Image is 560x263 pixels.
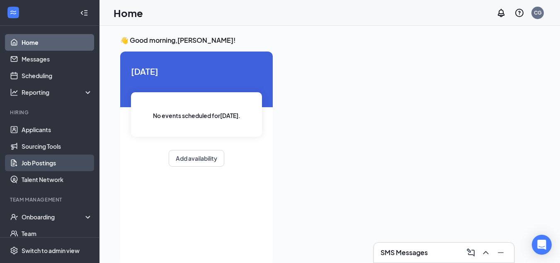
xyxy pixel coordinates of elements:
button: Minimize [494,246,507,259]
button: Add availability [169,150,224,167]
div: Reporting [22,88,93,96]
h1: Home [114,6,143,20]
div: Onboarding [22,213,85,221]
div: Open Intercom Messenger [532,235,552,255]
a: Home [22,34,92,51]
svg: Analysis [10,88,18,96]
svg: Collapse [80,9,88,17]
a: Scheduling [22,67,92,84]
div: Switch to admin view [22,246,80,255]
svg: Settings [10,246,18,255]
svg: Minimize [496,248,506,258]
a: Talent Network [22,171,92,188]
div: Hiring [10,109,91,116]
button: ComposeMessage [464,246,478,259]
div: CG [534,9,542,16]
button: ChevronUp [479,246,492,259]
span: [DATE] [131,65,262,78]
a: Team [22,225,92,242]
svg: ComposeMessage [466,248,476,258]
h3: SMS Messages [381,248,428,257]
svg: UserCheck [10,213,18,221]
a: Job Postings [22,155,92,171]
svg: ChevronUp [481,248,491,258]
svg: Notifications [496,8,506,18]
a: Applicants [22,121,92,138]
svg: QuestionInfo [514,8,524,18]
a: Sourcing Tools [22,138,92,155]
span: No events scheduled for [DATE] . [153,111,240,120]
svg: WorkstreamLogo [9,8,17,17]
div: Team Management [10,196,91,203]
a: Messages [22,51,92,67]
h3: 👋 Good morning, [PERSON_NAME] ! [120,36,539,45]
